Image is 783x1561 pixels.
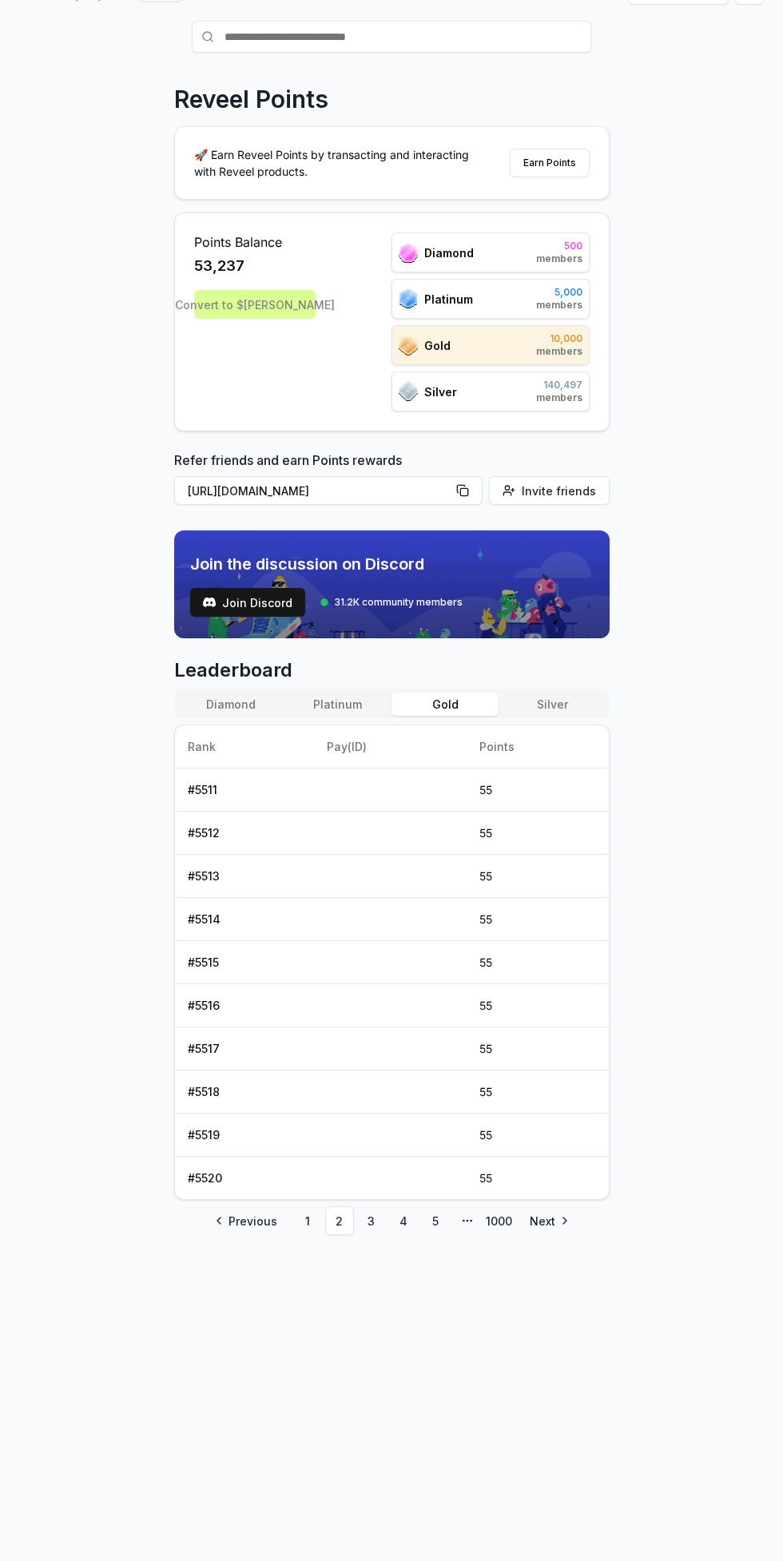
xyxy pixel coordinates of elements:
a: 4 [389,1206,418,1235]
td: 55 [467,1070,608,1114]
a: testJoin Discord [190,588,305,617]
p: Reveel Points [174,85,328,113]
th: Points [467,725,608,769]
td: 55 [467,898,608,941]
a: 3 [357,1206,386,1235]
td: # 5517 [175,1027,315,1070]
td: # 5512 [175,812,315,855]
a: 5 [421,1206,450,1235]
td: 55 [467,1027,608,1070]
img: ranks_icon [399,288,418,309]
button: Silver [499,693,606,716]
div: Refer friends and earn Points rewards [174,451,610,511]
img: test [203,596,216,609]
button: Diamond [177,693,284,716]
span: Previous [229,1213,277,1229]
button: Platinum [284,693,391,716]
button: Gold [391,693,499,716]
td: # 5513 [175,855,315,898]
td: # 5518 [175,1070,315,1114]
a: 1 [293,1206,322,1235]
a: 1000 [485,1206,514,1235]
span: 500 [536,240,582,252]
td: # 5514 [175,898,315,941]
img: discord_banner [174,530,610,638]
td: # 5519 [175,1114,315,1157]
td: 55 [467,812,608,855]
span: Platinum [424,291,473,308]
span: 10,000 [536,332,582,345]
td: # 5516 [175,984,315,1027]
a: 2 [325,1206,354,1235]
span: members [536,391,582,404]
span: Silver [424,383,457,400]
td: 55 [467,855,608,898]
th: Pay(ID) [314,725,467,769]
button: [URL][DOMAIN_NAME] [174,476,483,505]
td: # 5520 [175,1157,315,1200]
button: Earn Points [510,149,590,177]
span: Join the discussion on Discord [190,553,463,575]
button: Join Discord [190,588,305,617]
img: ranks_icon [399,381,418,402]
span: Invite friends [522,483,596,499]
a: Go to next page [517,1206,579,1235]
p: 🚀 Earn Reveel Points by transacting and interacting with Reveel products. [194,146,482,180]
span: Join Discord [222,594,292,611]
td: 55 [467,1157,608,1200]
span: Diamond [424,244,474,261]
img: ranks_icon [399,243,418,263]
span: 31.2K community members [334,596,463,609]
span: Gold [424,337,451,354]
span: Leaderboard [174,657,610,683]
td: # 5511 [175,769,315,812]
td: 55 [467,984,608,1027]
td: 55 [467,941,608,984]
td: 55 [467,1114,608,1157]
th: Rank [175,725,315,769]
span: members [536,252,582,265]
span: 53,237 [194,255,244,277]
a: Go to previous page [205,1206,290,1235]
span: Points Balance [194,232,316,252]
span: members [536,345,582,358]
span: Next [530,1213,555,1229]
img: ranks_icon [399,336,418,355]
button: Invite friends [489,476,610,505]
span: 140,497 [536,379,582,391]
td: 55 [467,769,608,812]
nav: pagination [174,1206,610,1235]
span: 5,000 [536,286,582,299]
span: members [536,299,582,312]
td: # 5515 [175,941,315,984]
